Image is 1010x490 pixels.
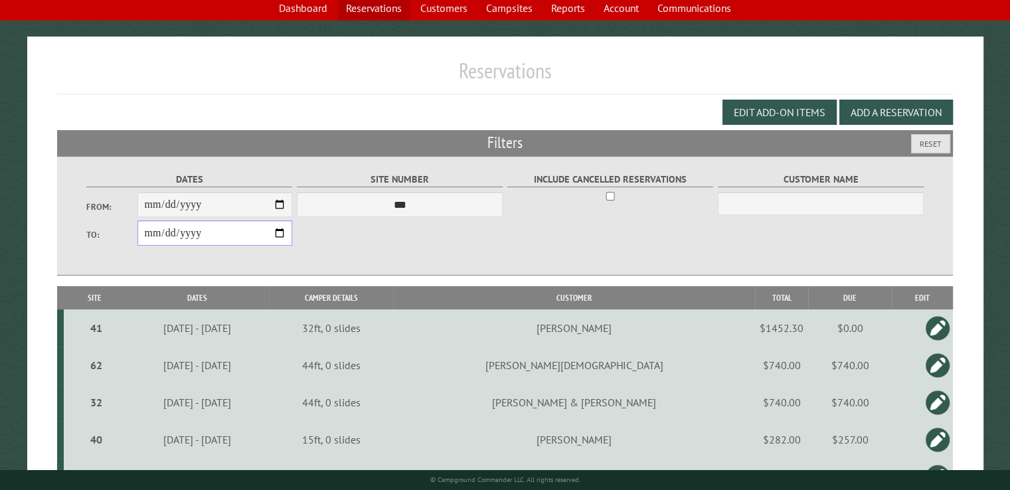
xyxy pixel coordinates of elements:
[507,172,714,187] label: Include Cancelled Reservations
[808,384,892,421] td: $740.00
[86,172,293,187] label: Dates
[755,421,808,458] td: $282.00
[755,384,808,421] td: $740.00
[393,421,755,458] td: [PERSON_NAME]
[430,475,580,484] small: © Campground Commander LLC. All rights reserved.
[69,321,124,335] div: 41
[128,359,267,372] div: [DATE] - [DATE]
[128,321,267,335] div: [DATE] - [DATE]
[755,286,808,309] th: Total
[69,433,124,446] div: 40
[269,347,393,384] td: 44ft, 0 slides
[86,201,138,213] label: From:
[808,309,892,347] td: $0.00
[393,384,755,421] td: [PERSON_NAME] & [PERSON_NAME]
[69,359,124,372] div: 62
[808,286,892,309] th: Due
[269,384,393,421] td: 44ft, 0 slides
[808,347,892,384] td: $740.00
[69,396,124,409] div: 32
[57,130,953,155] h2: Filters
[911,134,950,153] button: Reset
[86,228,138,241] label: To:
[128,396,267,409] div: [DATE] - [DATE]
[126,286,269,309] th: Dates
[722,100,837,125] button: Edit Add-on Items
[269,309,393,347] td: 32ft, 0 slides
[892,286,953,309] th: Edit
[839,100,953,125] button: Add a Reservation
[128,433,267,446] div: [DATE] - [DATE]
[297,172,503,187] label: Site Number
[64,286,126,309] th: Site
[718,172,924,187] label: Customer Name
[393,347,755,384] td: [PERSON_NAME][DEMOGRAPHIC_DATA]
[393,286,755,309] th: Customer
[269,286,393,309] th: Camper Details
[57,58,953,94] h1: Reservations
[755,309,808,347] td: $1452.30
[393,309,755,347] td: [PERSON_NAME]
[808,421,892,458] td: $257.00
[269,421,393,458] td: 15ft, 0 slides
[755,347,808,384] td: $740.00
